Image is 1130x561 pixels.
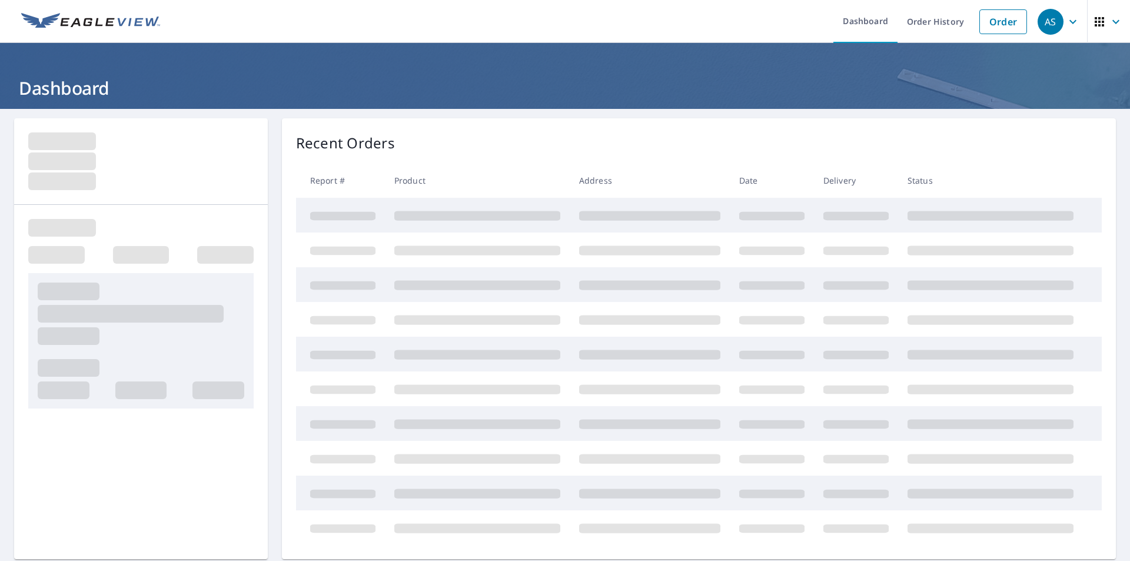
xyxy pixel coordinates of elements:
th: Address [570,163,730,198]
img: EV Logo [21,13,160,31]
th: Status [898,163,1083,198]
th: Report # [296,163,385,198]
p: Recent Orders [296,132,395,154]
th: Delivery [814,163,898,198]
div: AS [1038,9,1063,35]
h1: Dashboard [14,76,1116,100]
a: Order [979,9,1027,34]
th: Date [730,163,814,198]
th: Product [385,163,570,198]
